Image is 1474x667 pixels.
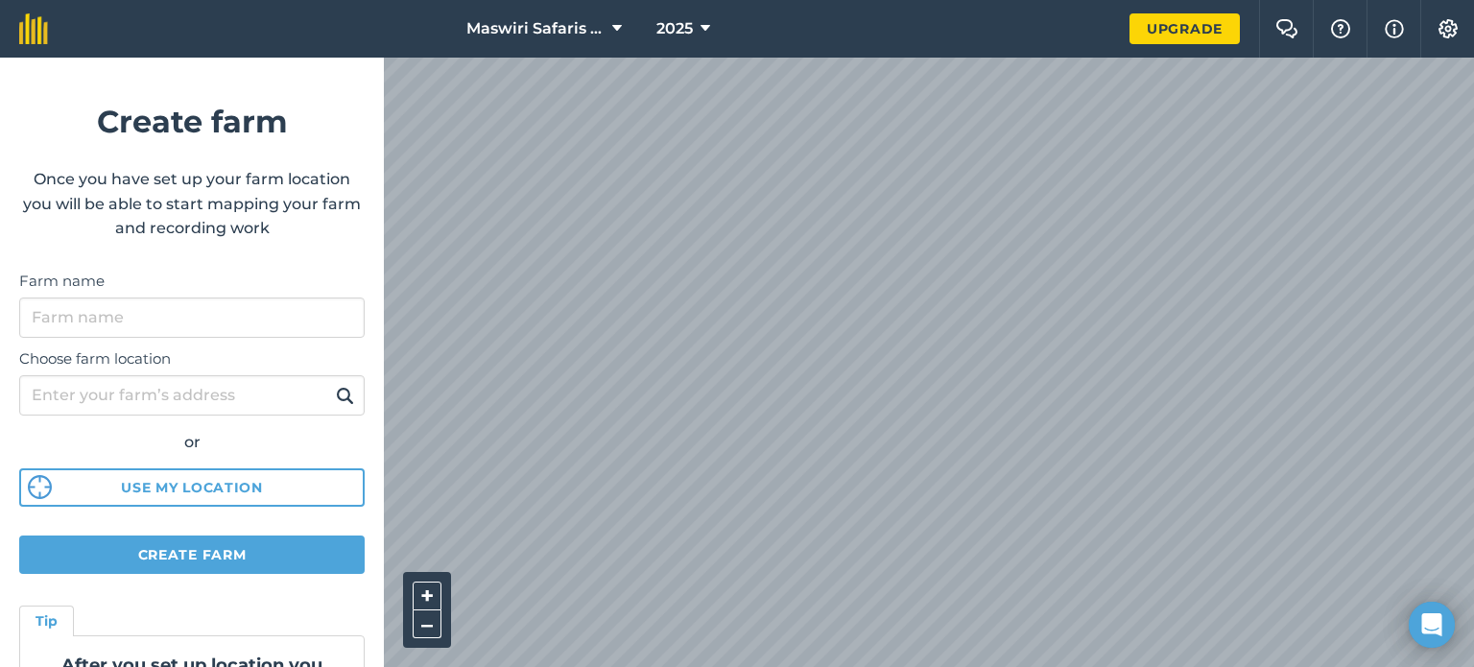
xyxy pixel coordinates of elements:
[656,17,693,40] span: 2025
[19,430,365,455] div: or
[19,167,365,241] p: Once you have set up your farm location you will be able to start mapping your farm and recording...
[19,347,365,370] label: Choose farm location
[19,375,365,416] input: Enter your farm’s address
[19,13,48,44] img: fieldmargin Logo
[466,17,605,40] span: Maswiri Safaris [PERSON_NAME] lodge
[1275,19,1298,38] img: Two speech bubbles overlapping with the left bubble in the forefront
[1385,17,1404,40] img: svg+xml;base64,PHN2ZyB4bWxucz0iaHR0cDovL3d3dy53My5vcmcvMjAwMC9zdmciIHdpZHRoPSIxNyIgaGVpZ2h0PSIxNy...
[413,610,441,638] button: –
[1129,13,1240,44] a: Upgrade
[1437,19,1460,38] img: A cog icon
[28,475,52,499] img: svg%3e
[19,536,365,574] button: Create farm
[1409,602,1455,648] div: Open Intercom Messenger
[19,468,365,507] button: Use my location
[1329,19,1352,38] img: A question mark icon
[19,270,365,293] label: Farm name
[336,384,354,407] img: svg+xml;base64,PHN2ZyB4bWxucz0iaHR0cDovL3d3dy53My5vcmcvMjAwMC9zdmciIHdpZHRoPSIxOSIgaGVpZ2h0PSIyNC...
[19,298,365,338] input: Farm name
[19,97,365,146] h1: Create farm
[36,610,58,631] h4: Tip
[413,582,441,610] button: +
